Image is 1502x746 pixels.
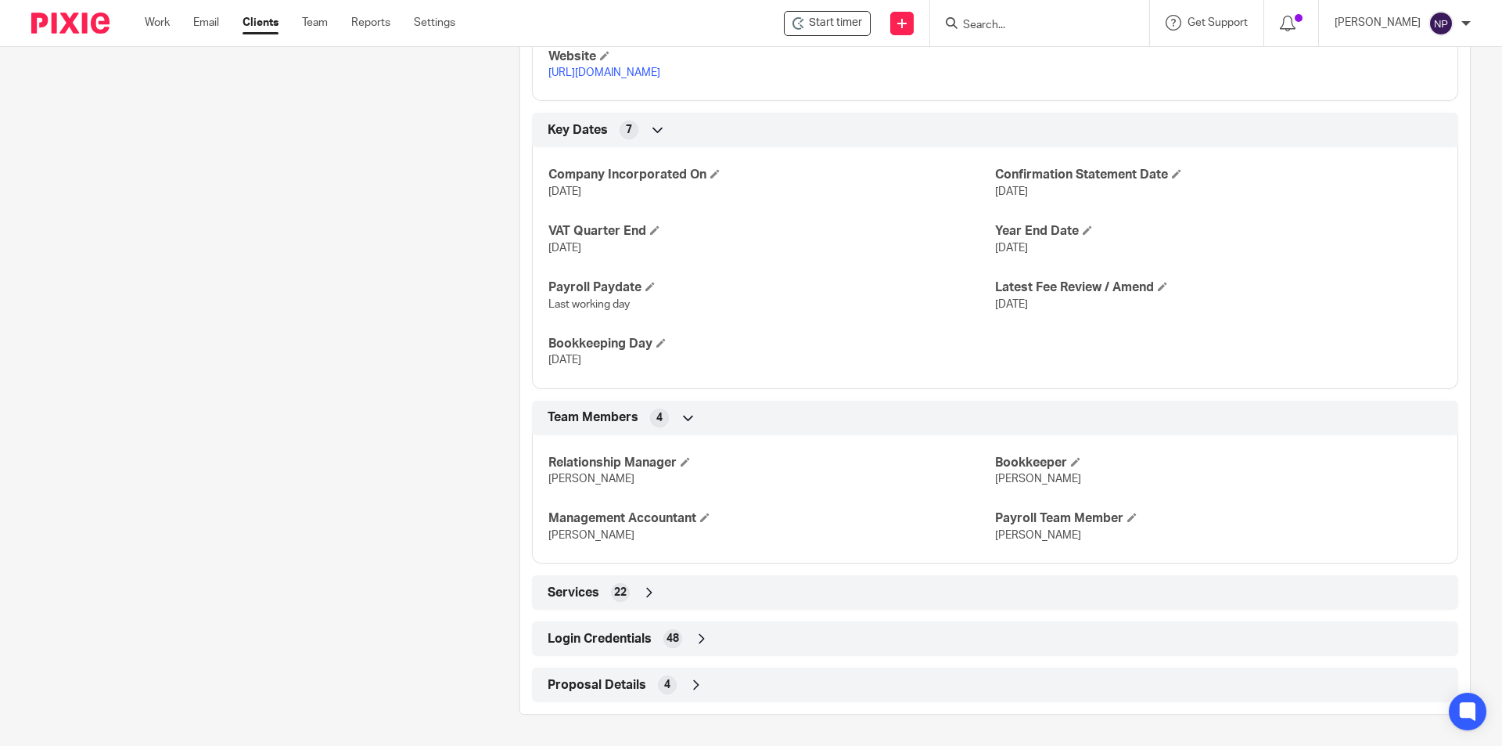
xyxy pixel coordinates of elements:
[995,243,1028,254] span: [DATE]
[302,15,328,31] a: Team
[548,474,634,485] span: [PERSON_NAME]
[548,336,995,352] h4: Bookkeeping Day
[1428,11,1453,36] img: svg%3E
[351,15,390,31] a: Reports
[548,530,634,541] span: [PERSON_NAME]
[995,279,1442,296] h4: Latest Fee Review / Amend
[548,510,995,527] h4: Management Accountant
[548,223,995,240] h4: VAT Quarter End
[784,11,871,36] div: Cloth Restaurant Group Limited
[193,15,219,31] a: Email
[995,455,1442,471] h4: Bookkeeper
[961,19,1102,33] input: Search
[548,409,638,426] span: Team Members
[548,49,995,65] h4: Website
[548,167,995,183] h4: Company Incorporated On
[995,474,1081,485] span: [PERSON_NAME]
[31,13,110,34] img: Pixie
[414,15,455,31] a: Settings
[548,355,581,366] span: [DATE]
[145,15,170,31] a: Work
[995,223,1442,240] h4: Year End Date
[995,299,1028,310] span: [DATE]
[548,455,995,471] h4: Relationship Manager
[548,631,652,647] span: Login Credentials
[664,677,670,693] span: 4
[548,186,581,197] span: [DATE]
[995,167,1442,183] h4: Confirmation Statement Date
[243,15,278,31] a: Clients
[548,67,660,78] a: [URL][DOMAIN_NAME]
[548,585,599,601] span: Services
[995,530,1081,541] span: [PERSON_NAME]
[548,299,630,310] span: Last working day
[995,186,1028,197] span: [DATE]
[548,279,995,296] h4: Payroll Paydate
[548,677,646,694] span: Proposal Details
[626,122,632,138] span: 7
[548,243,581,254] span: [DATE]
[667,631,679,647] span: 48
[1335,15,1421,31] p: [PERSON_NAME]
[656,410,663,426] span: 4
[614,585,627,600] span: 22
[995,510,1442,527] h4: Payroll Team Member
[1188,17,1248,28] span: Get Support
[548,122,608,139] span: Key Dates
[809,15,862,31] span: Start timer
